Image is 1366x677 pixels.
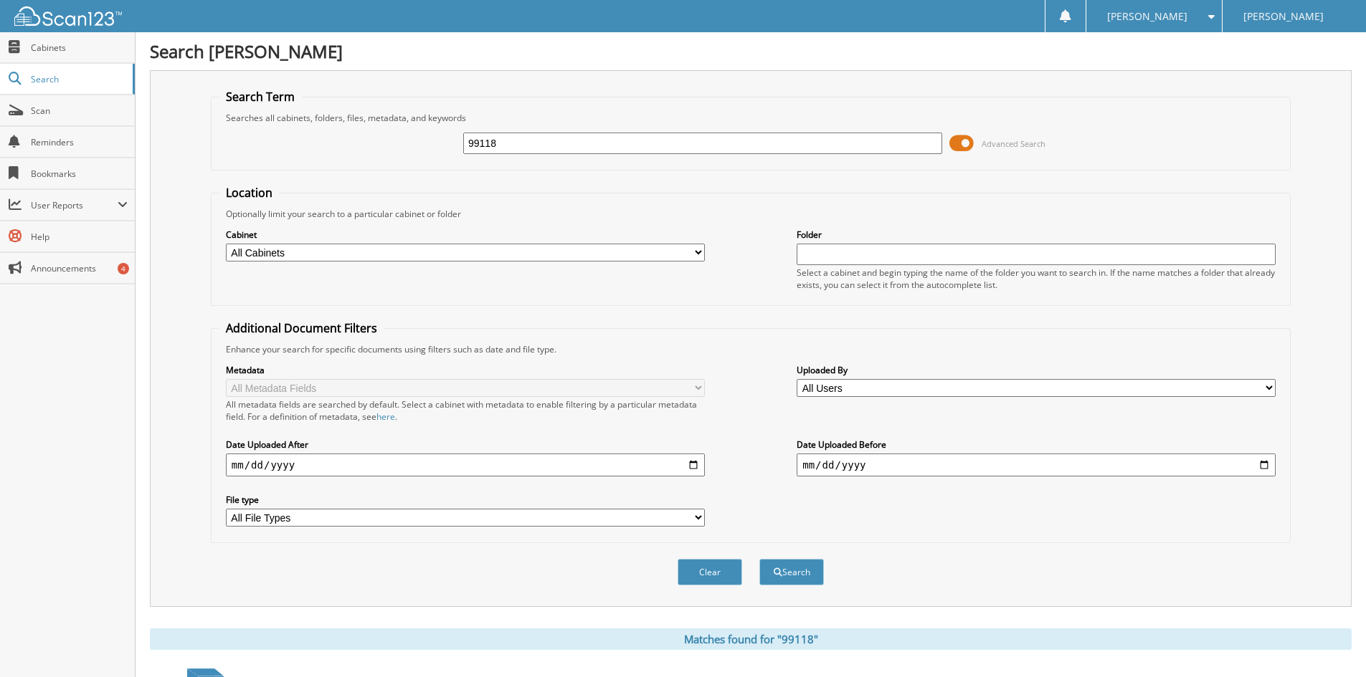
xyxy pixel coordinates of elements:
span: [PERSON_NAME] [1107,12,1187,21]
span: User Reports [31,199,118,211]
label: Uploaded By [797,364,1276,376]
legend: Location [219,185,280,201]
button: Search [759,559,824,585]
span: Reminders [31,136,128,148]
div: Select a cabinet and begin typing the name of the folder you want to search in. If the name match... [797,267,1276,291]
label: Folder [797,229,1276,241]
legend: Additional Document Filters [219,320,384,336]
label: File type [226,494,705,506]
h1: Search [PERSON_NAME] [150,39,1352,63]
label: Cabinet [226,229,705,241]
div: Enhance your search for specific documents using filters such as date and file type. [219,343,1283,355]
button: Clear [678,559,742,585]
label: Metadata [226,364,705,376]
label: Date Uploaded Before [797,438,1276,451]
div: Searches all cabinets, folders, files, metadata, and keywords [219,112,1283,124]
iframe: Chat Widget [1294,608,1366,677]
input: start [226,453,705,476]
div: Matches found for "99118" [150,628,1352,650]
span: Advanced Search [982,138,1045,149]
a: here [376,410,395,423]
span: Bookmarks [31,168,128,180]
span: Scan [31,105,128,117]
input: end [797,453,1276,476]
label: Date Uploaded After [226,438,705,451]
div: 4 [118,263,129,274]
img: scan123-logo-white.svg [14,6,122,26]
span: [PERSON_NAME] [1243,12,1324,21]
legend: Search Term [219,89,302,105]
div: Optionally limit your search to a particular cabinet or folder [219,208,1283,220]
div: All metadata fields are searched by default. Select a cabinet with metadata to enable filtering b... [226,398,705,423]
span: Search [31,73,125,85]
span: Cabinets [31,42,128,54]
span: Announcements [31,262,128,274]
span: Help [31,231,128,243]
